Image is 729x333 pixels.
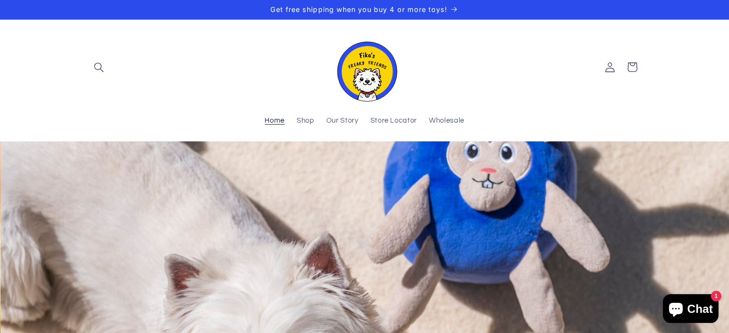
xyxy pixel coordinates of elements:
[327,29,402,105] a: Fika's Freaky Friends
[88,56,110,78] summary: Search
[297,116,314,126] span: Shop
[270,5,447,13] span: Get free shipping when you buy 4 or more toys!
[364,111,423,132] a: Store Locator
[331,33,398,102] img: Fika's Freaky Friends
[320,111,364,132] a: Our Story
[290,111,320,132] a: Shop
[265,116,285,126] span: Home
[326,116,359,126] span: Our Story
[429,116,464,126] span: Wholesale
[423,111,470,132] a: Wholesale
[370,116,417,126] span: Store Locator
[660,294,721,325] inbox-online-store-chat: Shopify online store chat
[259,111,291,132] a: Home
